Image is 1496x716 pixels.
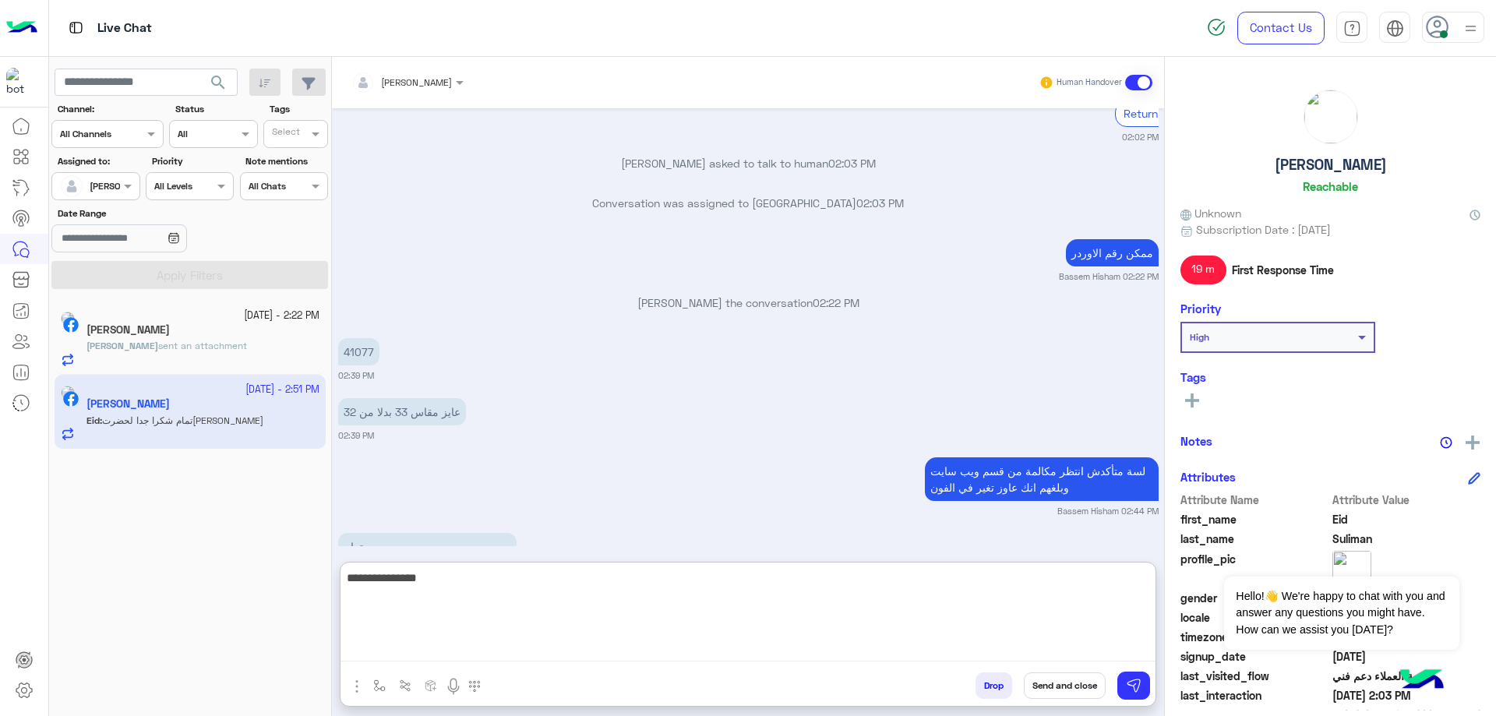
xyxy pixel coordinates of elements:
span: Eid [1332,511,1481,527]
img: Logo [6,12,37,44]
h5: Ahmed Nassar [86,323,170,337]
span: First Response Time [1232,262,1334,278]
span: Subscription Date : [DATE] [1196,221,1331,238]
h6: Notes [1180,434,1212,448]
img: make a call [468,680,481,693]
img: profile [1461,19,1480,38]
span: خدمة العملاء دعم فني [1332,668,1481,684]
div: Return to Bot [1115,101,1201,126]
h6: Tags [1180,370,1480,384]
span: timezone [1180,629,1329,645]
h5: [PERSON_NAME] [1275,156,1387,174]
span: 19 m [1180,256,1226,284]
img: add [1466,436,1480,450]
span: last_name [1180,531,1329,547]
span: locale [1180,609,1329,626]
img: send message [1126,678,1141,693]
h6: Attributes [1180,470,1236,484]
span: gender [1180,590,1329,606]
img: tab [1343,19,1361,37]
img: Trigger scenario [399,679,411,692]
label: Priority [152,154,232,168]
img: picture [1304,90,1357,143]
span: last_visited_flow [1180,668,1329,684]
p: [PERSON_NAME] asked to talk to human [338,155,1159,171]
small: 02:02 PM [1122,131,1159,143]
span: [PERSON_NAME] [381,76,452,88]
button: search [199,69,238,102]
img: 713415422032625 [6,68,34,96]
a: Contact Us [1237,12,1325,44]
button: Apply Filters [51,261,328,289]
span: sent an attachment [158,340,247,351]
small: Bassem Hisham 02:44 PM [1057,505,1159,517]
label: Status [175,102,256,116]
img: hulul-logo.png [1395,654,1449,708]
span: Hello!👋 We're happy to chat with you and answer any questions you might have. How can we assist y... [1224,577,1459,650]
img: defaultAdmin.png [61,175,83,197]
img: create order [425,679,437,692]
button: Drop [976,672,1012,699]
img: spinner [1207,18,1226,37]
button: select flow [367,672,393,698]
h6: Priority [1180,302,1221,316]
span: 02:03 PM [828,157,876,170]
img: Facebook [63,317,79,333]
p: 26/9/2025, 2:51 PM [338,533,517,577]
span: 02:03 PM [856,196,904,210]
span: Suliman [1332,531,1481,547]
span: profile_pic [1180,551,1329,587]
span: search [209,73,228,92]
p: 26/9/2025, 2:44 PM [925,457,1159,501]
h6: Reachable [1303,179,1358,193]
img: notes [1440,436,1452,449]
small: Human Handover [1057,76,1122,89]
p: [PERSON_NAME] the conversation [338,295,1159,311]
div: Select [270,125,300,143]
label: Note mentions [245,154,326,168]
p: 26/9/2025, 2:39 PM [338,398,466,425]
small: [DATE] - 2:22 PM [244,309,319,323]
img: tab [1386,19,1404,37]
p: Live Chat [97,18,152,39]
small: 02:39 PM [338,369,374,382]
label: Channel: [58,102,162,116]
span: Attribute Name [1180,492,1329,508]
span: 2025-09-26T11:01:46.088Z [1332,648,1481,665]
span: Attribute Value [1332,492,1481,508]
label: Assigned to: [58,154,138,168]
b: High [1190,331,1209,343]
span: signup_date [1180,648,1329,665]
span: 2025-09-26T11:03:01.122Z [1332,687,1481,704]
span: [PERSON_NAME] [86,340,158,351]
img: picture [61,312,75,326]
span: Unknown [1180,205,1241,221]
p: Conversation was assigned to [GEOGRAPHIC_DATA] [338,195,1159,211]
button: create order [418,672,444,698]
p: 26/9/2025, 2:22 PM [1066,239,1159,266]
span: last_interaction [1180,687,1329,704]
button: Send and close [1024,672,1106,699]
p: 26/9/2025, 2:39 PM [338,338,379,365]
small: Bassem Hisham 02:22 PM [1059,270,1159,283]
span: first_name [1180,511,1329,527]
img: select flow [373,679,386,692]
img: tab [66,18,86,37]
label: Tags [270,102,326,116]
img: send attachment [348,677,366,696]
button: Trigger scenario [393,672,418,698]
a: tab [1336,12,1367,44]
small: 02:39 PM [338,429,374,442]
span: 02:22 PM [813,296,859,309]
label: Date Range [58,206,232,220]
img: send voice note [444,677,463,696]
